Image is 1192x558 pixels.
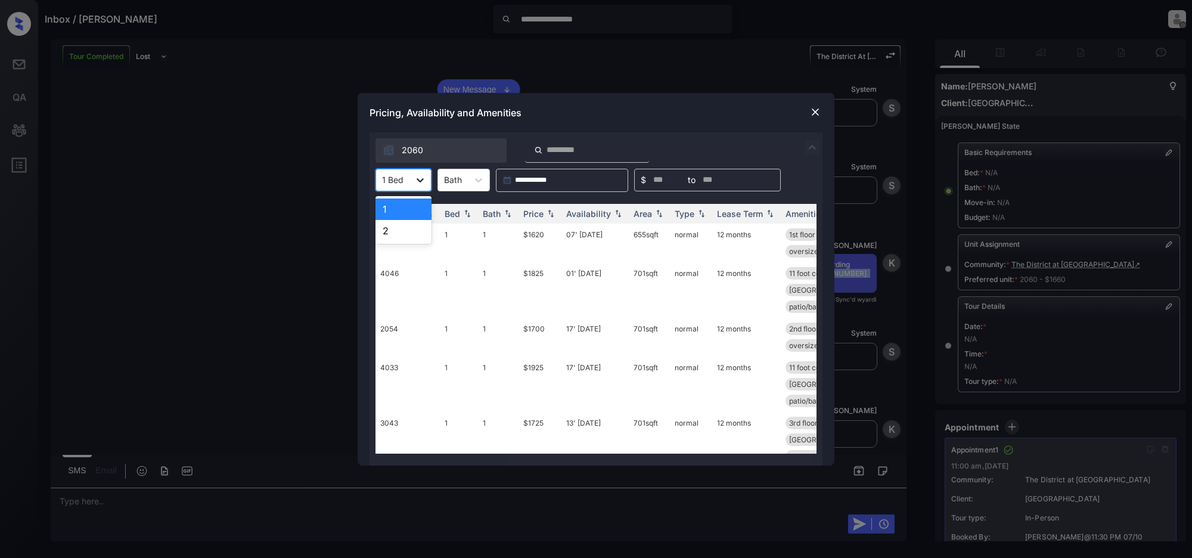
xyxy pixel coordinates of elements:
[375,262,440,318] td: 4046
[561,262,629,318] td: 01' [DATE]
[561,224,629,262] td: 07' [DATE]
[629,318,670,356] td: 701 sqft
[789,452,835,461] span: patio/balcony
[375,412,440,467] td: 3043
[612,209,624,218] img: sorting
[440,318,478,356] td: 1
[440,224,478,262] td: 1
[670,262,712,318] td: normal
[519,412,561,467] td: $1725
[629,262,670,318] td: 701 sqft
[789,418,818,427] span: 3rd floor
[789,269,839,278] span: 11 foot ceiling...
[561,356,629,412] td: 17' [DATE]
[523,209,544,219] div: Price
[629,412,670,467] td: 701 sqft
[478,318,519,356] td: 1
[478,224,519,262] td: 1
[653,209,665,218] img: sorting
[534,145,543,156] img: icon-zuma
[712,262,781,318] td: 12 months
[786,209,825,219] div: Amenities
[545,209,557,218] img: sorting
[440,356,478,412] td: 1
[561,412,629,467] td: 13' [DATE]
[519,356,561,412] td: $1925
[358,93,834,132] div: Pricing, Availability and Amenities
[789,363,839,372] span: 11 foot ceiling...
[809,106,821,118] img: close
[717,209,763,219] div: Lease Term
[789,302,835,311] span: patio/balcony
[502,209,514,218] img: sorting
[789,380,862,389] span: [GEOGRAPHIC_DATA]
[696,209,707,218] img: sorting
[789,286,862,294] span: [GEOGRAPHIC_DATA]
[519,262,561,318] td: $1825
[712,318,781,356] td: 12 months
[688,173,696,187] span: to
[561,318,629,356] td: 17' [DATE]
[712,224,781,262] td: 12 months
[478,262,519,318] td: 1
[375,318,440,356] td: 2054
[483,209,501,219] div: Bath
[629,224,670,262] td: 655 sqft
[789,324,819,333] span: 2nd floor
[789,435,862,444] span: [GEOGRAPHIC_DATA]
[519,224,561,262] td: $1620
[440,262,478,318] td: 1
[375,199,432,220] div: 1
[375,220,432,241] div: 2
[675,209,694,219] div: Type
[402,144,423,157] span: 2060
[461,209,473,218] img: sorting
[440,412,478,467] td: 1
[634,209,652,219] div: Area
[712,412,781,467] td: 12 months
[789,247,848,256] span: oversized close...
[670,356,712,412] td: normal
[789,341,848,350] span: oversized close...
[375,356,440,412] td: 4033
[478,412,519,467] td: 1
[764,209,776,218] img: sorting
[789,396,835,405] span: patio/balcony
[629,356,670,412] td: 701 sqft
[805,140,819,154] img: icon-zuma
[566,209,611,219] div: Availability
[670,224,712,262] td: normal
[519,318,561,356] td: $1700
[383,144,395,156] img: icon-zuma
[670,412,712,467] td: normal
[712,356,781,412] td: 12 months
[445,209,460,219] div: Bed
[670,318,712,356] td: normal
[641,173,646,187] span: $
[789,230,815,239] span: 1st floor
[478,356,519,412] td: 1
